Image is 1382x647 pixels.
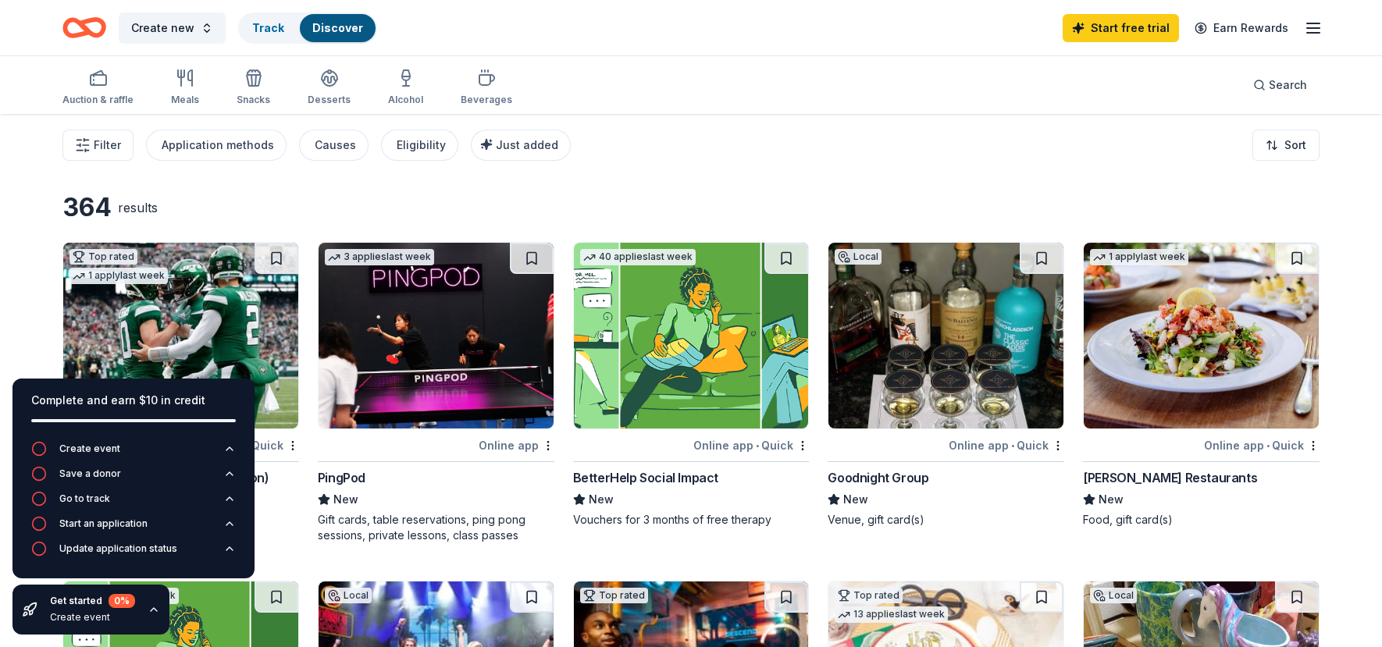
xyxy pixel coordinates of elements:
span: Create new [131,19,194,37]
div: Local [835,249,882,265]
button: Filter [62,130,134,161]
div: 40 applies last week [580,249,696,265]
a: Earn Rewards [1185,14,1298,42]
div: Eligibility [397,136,446,155]
div: Food, gift card(s) [1083,512,1320,528]
img: Image for New York Jets (In-Kind Donation) [63,243,298,428]
div: 0 % [109,594,135,608]
span: New [1099,490,1124,509]
div: Snacks [237,94,270,106]
div: Create event [50,611,135,624]
div: Local [1090,588,1137,603]
a: Image for New York Jets (In-Kind Donation)Top rated1 applylast weekOnline app•Quick[US_STATE] Jet... [62,242,299,528]
img: Image for Cameron Mitchell Restaurants [1084,243,1319,428]
button: Desserts [308,62,351,114]
button: Beverages [461,62,512,114]
div: Venue, gift card(s) [828,512,1064,528]
div: [PERSON_NAME] Restaurants [1083,468,1257,487]
div: Top rated [69,249,137,265]
span: New [843,490,868,509]
button: Go to track [31,491,236,516]
div: Online app Quick [693,435,809,455]
a: Image for BetterHelp Social Impact40 applieslast weekOnline app•QuickBetterHelp Social ImpactNewV... [573,242,810,528]
button: Start an application [31,516,236,541]
button: Snacks [237,62,270,114]
button: Create new [119,12,226,44]
button: Search [1241,69,1320,101]
div: Top rated [835,588,903,603]
button: TrackDiscover [238,12,377,44]
div: Online app Quick [949,435,1064,455]
div: Update application status [59,542,177,555]
img: Image for PingPod [319,243,554,428]
span: New [589,490,614,509]
div: Auction & raffle [62,94,134,106]
a: Discover [312,21,363,34]
a: Start free trial [1063,14,1179,42]
div: Save a donor [59,467,121,480]
div: Beverages [461,94,512,106]
button: Meals [171,62,199,114]
a: Home [62,9,106,46]
div: 364 [62,192,112,223]
div: 3 applies last week [325,249,434,265]
div: Go to track [59,492,110,505]
div: Gift cards, table reservations, ping pong sessions, private lessons, class passes [318,512,554,543]
span: New [333,490,358,509]
div: BetterHelp Social Impact [573,468,718,487]
div: 1 apply last week [1090,249,1188,265]
div: Vouchers for 3 months of free therapy [573,512,810,528]
a: Image for PingPod3 applieslast weekOnline appPingPodNewGift cards, table reservations, ping pong ... [318,242,554,543]
div: 1 apply last week [69,268,168,284]
button: Save a donor [31,466,236,491]
button: Eligibility [381,130,458,161]
button: Causes [299,130,369,161]
img: Image for BetterHelp Social Impact [574,243,809,428]
img: Image for Goodnight Group [828,243,1063,428]
div: Local [325,588,372,603]
div: results [118,198,158,217]
a: Image for Goodnight GroupLocalOnline app•QuickGoodnight GroupNewVenue, gift card(s) [828,242,1064,528]
div: 13 applies last week [835,606,948,623]
button: Application methods [146,130,287,161]
span: Search [1269,76,1307,94]
div: Create event [59,443,120,455]
div: Alcohol [388,94,423,106]
div: Online app Quick [1204,435,1320,455]
span: • [756,439,759,452]
span: Filter [94,136,121,155]
span: Sort [1284,136,1306,155]
div: Start an application [59,517,148,530]
button: Auction & raffle [62,62,134,114]
button: Just added [471,130,571,161]
div: Meals [171,94,199,106]
div: Application methods [162,136,274,155]
div: Desserts [308,94,351,106]
div: Get started [50,594,135,608]
button: Alcohol [388,62,423,114]
div: Top rated [580,588,648,603]
button: Create event [31,441,236,466]
a: Image for Cameron Mitchell Restaurants1 applylast weekOnline app•Quick[PERSON_NAME] RestaurantsNe... [1083,242,1320,528]
button: Sort [1252,130,1320,161]
span: Just added [496,138,558,151]
div: Causes [315,136,356,155]
div: Goodnight Group [828,468,928,487]
div: Complete and earn $10 in credit [31,391,236,410]
div: PingPod [318,468,365,487]
span: • [1266,439,1270,452]
span: • [1011,439,1014,452]
button: Update application status [31,541,236,566]
div: Online app [479,435,554,455]
a: Track [252,21,284,34]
